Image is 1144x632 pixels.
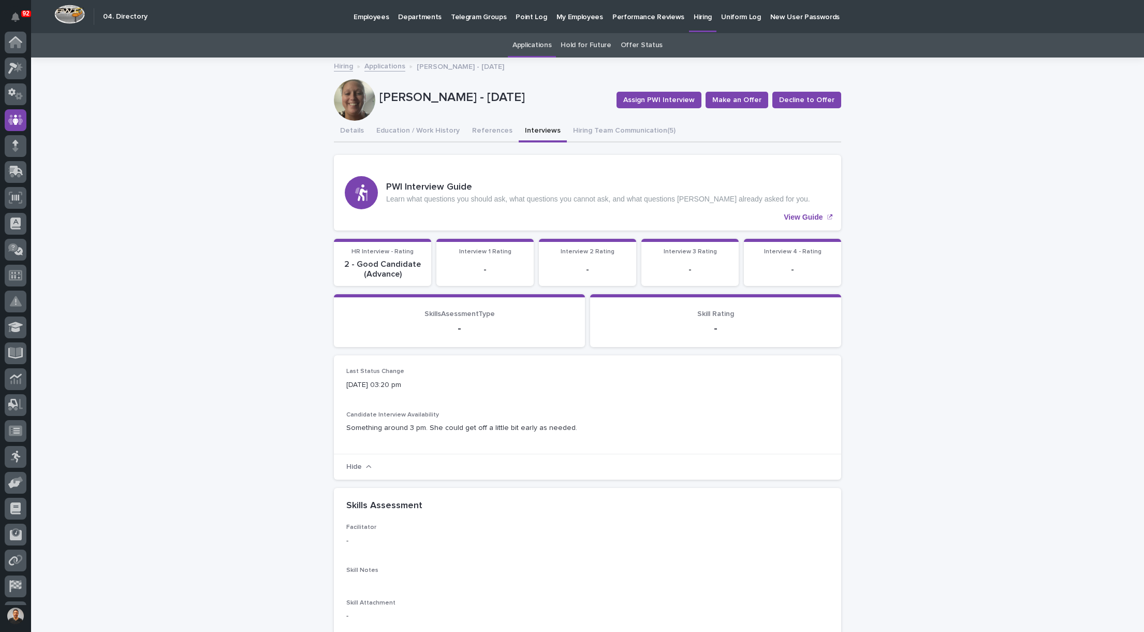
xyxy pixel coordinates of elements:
[340,260,425,279] p: 2 - Good Candidate (Advance)
[567,121,682,142] button: Hiring Team Communication (5)
[519,121,567,142] button: Interviews
[466,121,519,142] button: References
[621,33,663,58] a: Offer Status
[346,524,376,530] span: Facilitator
[364,60,405,71] a: Applications
[623,95,695,105] span: Assign PWI Interview
[772,92,841,108] button: Decline to Offer
[617,92,701,108] button: Assign PWI Interview
[346,600,395,606] span: Skill Attachment
[334,121,370,142] button: Details
[561,33,611,58] a: Hold for Future
[346,463,372,471] button: Hide
[346,368,404,375] span: Last Status Change
[5,6,26,28] button: Notifications
[351,249,414,255] span: HR Interview - Rating
[346,536,499,547] p: -
[764,249,822,255] span: Interview 4 - Rating
[103,12,148,21] h2: 04. Directory
[379,90,608,105] p: [PERSON_NAME] - [DATE]
[417,60,504,71] p: [PERSON_NAME] - [DATE]
[334,60,353,71] a: Hiring
[424,310,495,318] span: SkillsAsessmentType
[5,605,26,627] button: users-avatar
[13,12,26,29] div: Notifications92
[664,249,717,255] span: Interview 3 Rating
[23,10,30,17] p: 92
[386,195,810,204] p: Learn what questions you should ask, what questions you cannot ask, and what questions [PERSON_NA...
[386,182,810,193] h3: PWI Interview Guide
[443,265,527,275] p: -
[346,423,829,434] p: Something around 3 pm. She could get off a little bit early as needed.
[54,5,85,24] img: Workspace Logo
[648,265,732,275] p: -
[334,155,841,231] a: View Guide
[512,33,551,58] a: Applications
[712,95,761,105] span: Make an Offer
[706,92,768,108] button: Make an Offer
[697,310,734,318] span: Skill Rating
[603,322,829,335] p: -
[545,265,630,275] p: -
[779,95,834,105] span: Decline to Offer
[346,500,422,512] h2: Skills Assessment
[346,380,499,391] p: [DATE] 03:20 pm
[346,611,499,622] p: -
[346,412,439,418] span: Candidate Interview Availability
[459,249,511,255] span: Interview 1 Rating
[784,213,823,222] p: View Guide
[561,249,614,255] span: Interview 2 Rating
[346,567,378,573] span: Skill Notes
[370,121,466,142] button: Education / Work History
[750,265,835,275] p: -
[346,322,573,335] p: -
